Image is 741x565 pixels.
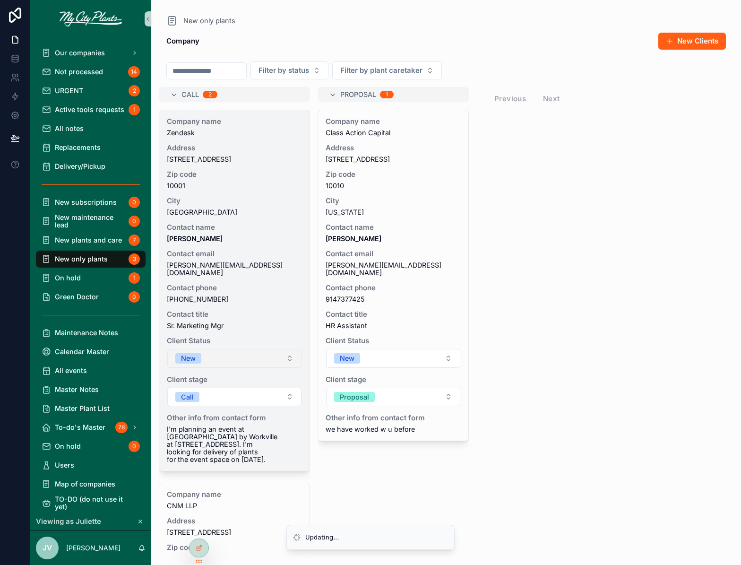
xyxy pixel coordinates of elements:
span: Green Doctor [55,293,99,301]
a: New plants and care7 [36,232,146,249]
div: 78 [115,422,128,433]
span: Contact email [167,250,302,258]
button: Select Button [326,388,460,407]
button: Select Button [332,61,442,79]
span: Other info from contact form [167,414,302,422]
a: TO-DO (do not use it yet) [36,495,146,512]
span: Filter by plant caretaker [340,66,422,75]
a: New only plants [166,15,235,26]
span: Company name [326,118,461,125]
span: All events [55,367,87,374]
span: Address [167,144,302,152]
p: [PERSON_NAME] [66,543,121,553]
button: Select Button [250,61,328,79]
a: Maintenance Notes [36,324,146,341]
button: Select Button [167,349,302,368]
div: 0 [129,291,140,303]
span: Client stage [167,376,302,383]
a: Map of companies [36,476,146,493]
div: Call [181,392,194,402]
span: New subscriptions [55,199,117,206]
span: Call [181,90,199,99]
button: New Clients [658,33,726,50]
span: Master Plant List [55,405,110,412]
span: HR Assistant [326,322,461,330]
span: Class Action Capital [326,129,461,137]
span: [STREET_ADDRESS] [167,529,302,536]
span: Filter by status [258,66,309,75]
a: Green Doctor0 [36,288,146,305]
span: All notes [55,125,84,132]
div: 0 [129,197,140,208]
div: 1 [386,91,388,98]
span: Viewing as Juliette [36,518,101,525]
span: 10010 [326,182,461,190]
span: [STREET_ADDRESS] [167,156,302,163]
span: Contact email [326,250,461,258]
span: URGENT [55,87,83,95]
a: Master Plant List [36,400,146,417]
div: scrollable content [30,38,151,513]
span: Address [326,144,461,152]
div: Proposal [340,392,369,402]
div: 2 [208,91,212,98]
div: 1 [129,272,140,284]
span: Company name [167,491,302,498]
a: New maintenance lead0 [36,213,146,230]
span: Our companies [55,49,105,57]
span: 10001 [167,182,302,190]
span: Zip code [167,544,302,551]
div: 2 [129,85,140,96]
span: Users [55,461,74,469]
h1: Company [166,35,199,48]
span: [PHONE_NUMBER] [167,296,302,303]
a: Our companies [36,44,146,61]
div: Updating... [305,533,339,542]
span: Not processed [55,68,103,76]
span: Zip code [326,171,461,178]
div: 7 [129,235,140,246]
div: 14 [128,66,140,78]
a: Calendar Master [36,343,146,360]
a: Company nameZendeskAddress[STREET_ADDRESS]Zip code10001City[GEOGRAPHIC_DATA]Contact name[PERSON_N... [159,110,310,471]
span: Client stage [326,376,461,383]
span: [PERSON_NAME][EMAIL_ADDRESS][DOMAIN_NAME] [326,261,461,277]
a: On hold1 [36,269,146,287]
div: New [181,353,196,364]
span: On hold [55,274,81,282]
span: Maintenance Notes [55,329,118,337]
span: Active tools requests [55,106,124,113]
span: [GEOGRAPHIC_DATA] [167,209,302,216]
a: Active tools requests1 [36,101,146,118]
span: City [167,197,302,205]
span: Zendesk [167,129,302,137]
a: Users [36,457,146,474]
a: Company nameClass Action CapitalAddress[STREET_ADDRESS]Zip code10010City[US_STATE]Contact name[PE... [318,110,469,441]
span: Delivery/Pickup [55,163,105,170]
span: we have worked w u before [326,426,461,433]
a: URGENT2 [36,82,146,99]
strong: [PERSON_NAME] [167,235,223,243]
a: Master Notes [36,381,146,398]
a: All events [36,362,146,379]
span: On hold [55,443,81,450]
a: On hold0 [36,438,146,455]
span: Proposal [340,90,376,99]
span: JV [43,542,52,554]
div: New [340,353,354,364]
span: New only plants [183,16,235,26]
span: Replacements [55,144,101,151]
a: New only plants3 [36,251,146,268]
span: New maintenance lead [55,214,125,229]
span: New only plants [55,255,108,263]
span: Zip code [167,171,302,178]
span: To-do's Master [55,424,105,431]
strong: [PERSON_NAME] [326,235,381,243]
span: 9147377425 [326,296,461,303]
span: Address [167,517,302,525]
span: CNM LLP [167,502,302,510]
span: Contact title [326,311,461,318]
button: Select Button [167,388,302,407]
a: Delivery/Pickup [36,158,146,175]
span: New plants and care [55,236,122,244]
